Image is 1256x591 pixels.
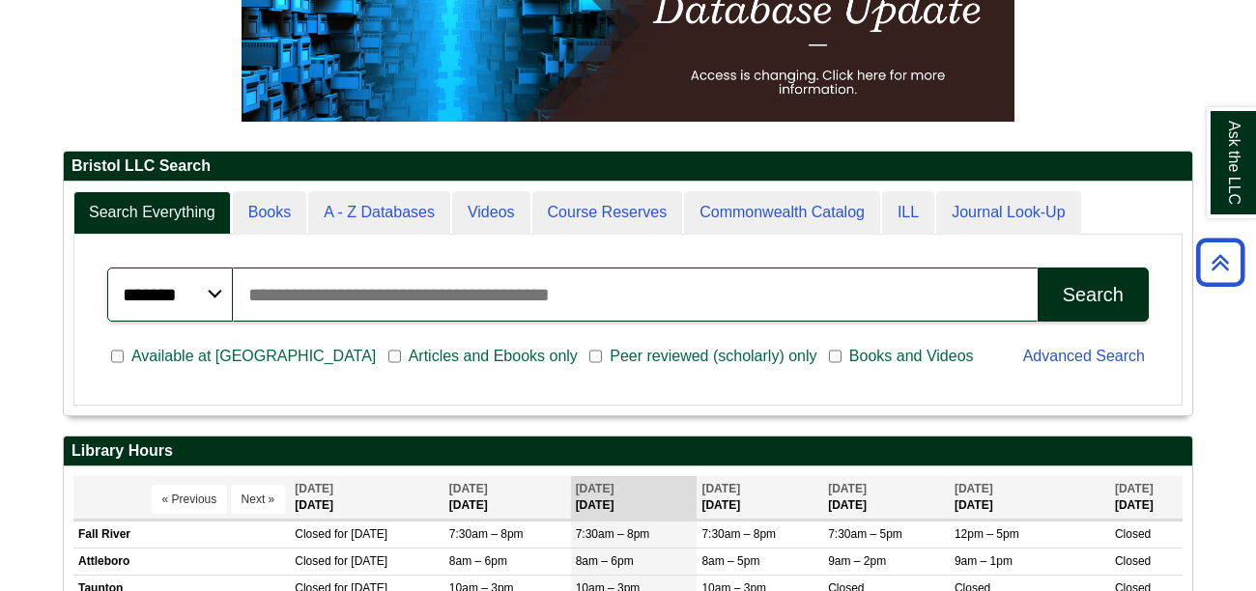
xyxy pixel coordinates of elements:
a: Back to Top [1189,249,1251,275]
span: Closed [1115,527,1151,541]
th: [DATE] [823,476,950,520]
span: [DATE] [955,482,993,495]
span: 7:30am – 8pm [576,527,650,541]
a: ILL [882,191,934,235]
a: Journal Look-Up [936,191,1080,235]
span: Closed [295,527,330,541]
th: [DATE] [697,476,823,520]
th: [DATE] [444,476,571,520]
span: 8am – 6pm [449,554,507,568]
div: Search [1063,284,1124,306]
span: Closed [1115,554,1151,568]
th: [DATE] [290,476,444,520]
input: Peer reviewed (scholarly) only [589,348,602,365]
a: Commonwealth Catalog [684,191,880,235]
span: [DATE] [1115,482,1154,495]
span: Closed [295,554,330,568]
input: Available at [GEOGRAPHIC_DATA] [111,348,124,365]
a: Advanced Search [1023,348,1145,364]
span: 9am – 1pm [955,554,1013,568]
th: [DATE] [1110,476,1183,520]
th: [DATE] [950,476,1110,520]
input: Books and Videos [829,348,842,365]
a: Course Reserves [532,191,683,235]
h2: Bristol LLC Search [64,152,1192,182]
button: Next » [231,485,286,514]
span: Peer reviewed (scholarly) only [602,345,824,368]
button: « Previous [152,485,228,514]
span: [DATE] [576,482,614,495]
span: 7:30am – 5pm [828,527,902,541]
span: 8am – 6pm [576,554,634,568]
input: Articles and Ebooks only [388,348,401,365]
span: for [DATE] [334,527,387,541]
a: Videos [452,191,530,235]
span: Books and Videos [842,345,982,368]
span: [DATE] [828,482,867,495]
th: [DATE] [571,476,698,520]
h2: Library Hours [64,436,1192,466]
span: 9am – 2pm [828,554,886,568]
span: for [DATE] [334,554,387,568]
td: Attleboro [73,549,290,576]
button: Search [1038,267,1149,322]
td: Fall River [73,521,290,549]
span: [DATE] [295,482,333,495]
a: Books [233,191,306,235]
span: 12pm – 5pm [955,527,1019,541]
span: 7:30am – 8pm [701,527,776,541]
a: A - Z Databases [308,191,450,235]
span: Available at [GEOGRAPHIC_DATA] [124,345,384,368]
span: 7:30am – 8pm [449,527,524,541]
span: Articles and Ebooks only [401,345,585,368]
span: 8am – 5pm [701,554,759,568]
span: [DATE] [449,482,488,495]
a: Search Everything [73,191,231,235]
span: [DATE] [701,482,740,495]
